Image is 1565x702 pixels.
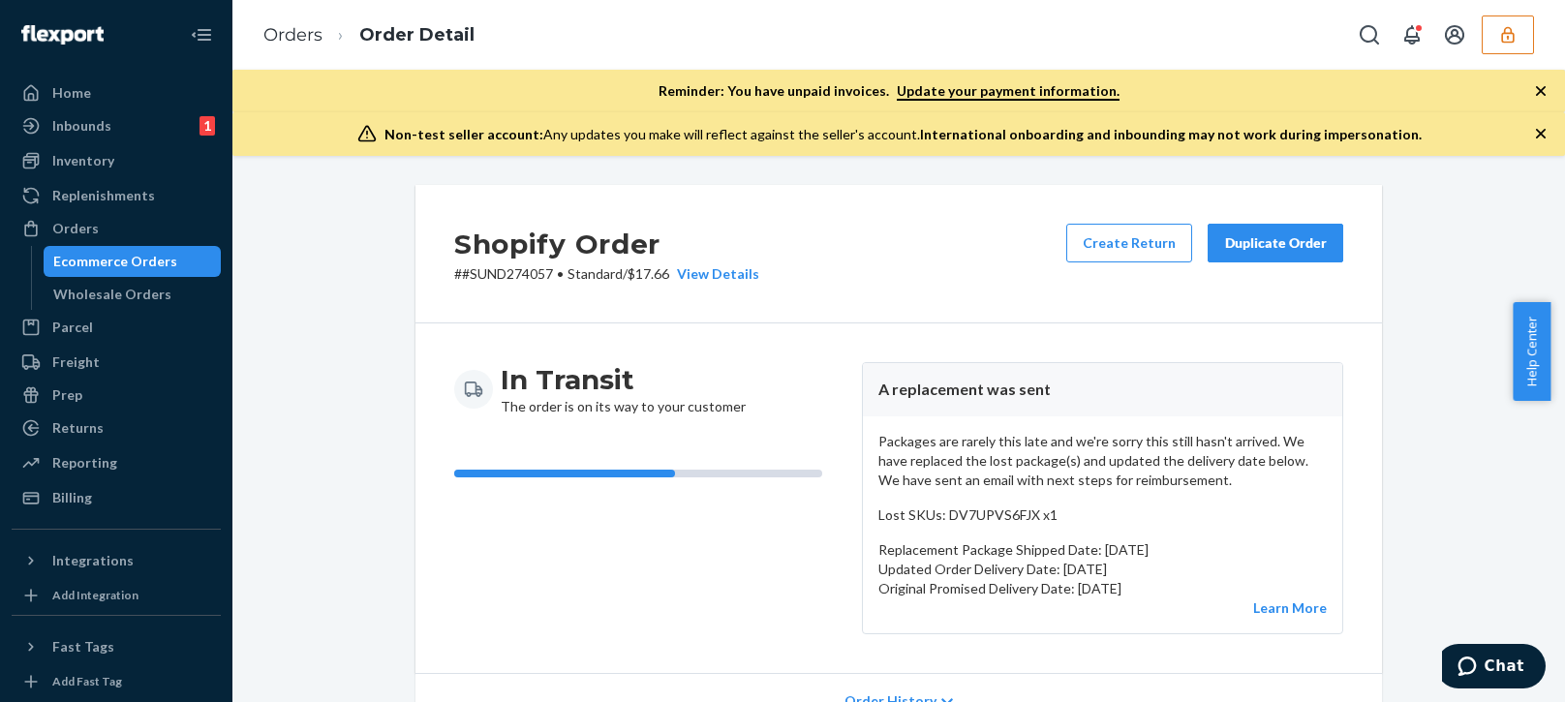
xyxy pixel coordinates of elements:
[12,347,221,378] a: Freight
[12,412,221,443] a: Returns
[53,252,177,271] div: Ecommerce Orders
[359,24,475,46] a: Order Detail
[12,447,221,478] a: Reporting
[1066,224,1192,262] button: Create Return
[1350,15,1389,54] button: Open Search Box
[1513,302,1550,401] button: Help Center
[557,265,564,282] span: •
[12,213,221,244] a: Orders
[52,219,99,238] div: Orders
[454,224,759,264] h2: Shopify Order
[1393,15,1431,54] button: Open notifications
[454,264,759,284] p: # #SUND274057 / $17.66
[52,151,114,170] div: Inventory
[878,432,1327,490] p: Packages are rarely this late and we're sorry this still hasn't arrived. We have replaced the los...
[568,265,623,282] span: Standard
[669,264,759,284] button: View Details
[52,186,155,205] div: Replenishments
[12,77,221,108] a: Home
[53,285,171,304] div: Wholesale Orders
[21,25,104,45] img: Flexport logo
[501,362,746,416] div: The order is on its way to your customer
[1442,644,1546,692] iframe: Opens a widget where you can chat to one of our agents
[52,83,91,103] div: Home
[52,488,92,507] div: Billing
[384,125,1422,144] div: Any updates you make will reflect against the seller's account.
[12,482,221,513] a: Billing
[897,82,1120,101] a: Update your payment information.
[384,126,543,142] span: Non-test seller account:
[12,110,221,141] a: Inbounds1
[52,385,82,405] div: Prep
[1253,599,1327,616] a: Learn More
[248,7,490,64] ol: breadcrumbs
[263,24,322,46] a: Orders
[52,116,111,136] div: Inbounds
[12,631,221,662] button: Fast Tags
[52,587,138,603] div: Add Integration
[52,551,134,570] div: Integrations
[44,246,222,277] a: Ecommerce Orders
[1208,224,1343,262] button: Duplicate Order
[52,453,117,473] div: Reporting
[878,560,1327,579] p: Updated Order Delivery Date: [DATE]
[1435,15,1474,54] button: Open account menu
[12,545,221,576] button: Integrations
[878,540,1327,560] p: Replacement Package Shipped Date: [DATE]
[863,363,1342,416] header: A replacement was sent
[501,362,746,397] h3: In Transit
[920,126,1422,142] span: International onboarding and inbounding may not work during impersonation.
[12,180,221,211] a: Replenishments
[52,418,104,438] div: Returns
[878,579,1327,598] p: Original Promised Delivery Date: [DATE]
[52,318,93,337] div: Parcel
[1224,233,1327,253] div: Duplicate Order
[659,81,1120,101] p: Reminder: You have unpaid invoices.
[52,352,100,372] div: Freight
[52,673,122,689] div: Add Fast Tag
[12,584,221,607] a: Add Integration
[12,380,221,411] a: Prep
[44,279,222,310] a: Wholesale Orders
[12,145,221,176] a: Inventory
[12,312,221,343] a: Parcel
[878,505,1327,525] p: Lost SKUs: DV7UPVS6FJX x1
[12,670,221,693] a: Add Fast Tag
[199,116,215,136] div: 1
[52,637,114,656] div: Fast Tags
[182,15,221,54] button: Close Navigation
